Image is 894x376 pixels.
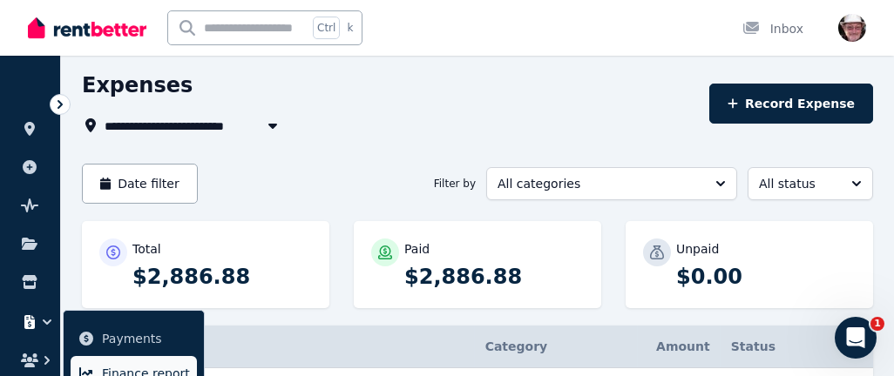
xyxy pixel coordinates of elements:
[132,263,312,291] p: $2,886.88
[676,240,719,258] p: Unpaid
[404,263,584,291] p: $2,886.88
[102,328,190,349] span: Payments
[28,15,146,41] img: RentBetter
[144,326,474,368] th: Name
[434,177,476,191] span: Filter by
[313,17,340,39] span: Ctrl
[709,84,873,124] button: Record Expense
[676,263,856,291] p: $0.00
[132,240,161,258] p: Total
[71,321,197,356] a: Payments
[486,167,737,200] button: All categories
[475,326,638,368] th: Category
[742,20,803,37] div: Inbox
[748,167,873,200] button: All status
[838,14,866,42] img: Kenneth Lloyd Hambly
[759,175,837,192] span: All status
[498,175,701,192] span: All categories
[82,164,198,204] button: Date filter
[404,240,430,258] p: Paid
[638,326,721,368] th: Amount
[835,317,877,359] iframe: Intercom live chat
[870,317,884,331] span: 1
[721,326,786,368] th: Status
[347,21,353,35] span: k
[82,71,193,99] h1: Expenses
